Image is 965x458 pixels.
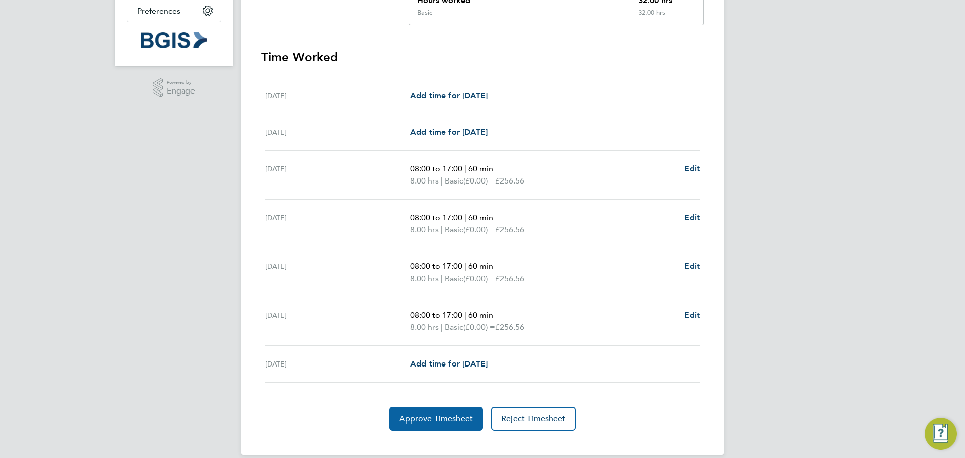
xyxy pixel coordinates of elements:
[463,322,495,332] span: (£0.00) =
[925,418,957,450] button: Engage Resource Center
[495,322,524,332] span: £256.56
[684,261,700,271] span: Edit
[389,407,483,431] button: Approve Timesheet
[464,164,466,173] span: |
[684,213,700,222] span: Edit
[153,78,196,98] a: Powered byEngage
[495,176,524,186] span: £256.56
[137,6,180,16] span: Preferences
[410,359,488,369] span: Add time for [DATE]
[684,163,700,175] a: Edit
[410,261,462,271] span: 08:00 to 17:00
[684,212,700,224] a: Edit
[410,322,439,332] span: 8.00 hrs
[265,89,410,102] div: [DATE]
[410,273,439,283] span: 8.00 hrs
[141,32,207,48] img: bgis-logo-retina.png
[410,90,488,100] span: Add time for [DATE]
[410,358,488,370] a: Add time for [DATE]
[441,225,443,234] span: |
[464,213,466,222] span: |
[410,310,462,320] span: 08:00 to 17:00
[463,176,495,186] span: (£0.00) =
[684,309,700,321] a: Edit
[441,176,443,186] span: |
[684,164,700,173] span: Edit
[265,212,410,236] div: [DATE]
[399,414,473,424] span: Approve Timesheet
[167,78,195,87] span: Powered by
[468,213,493,222] span: 60 min
[684,260,700,272] a: Edit
[495,273,524,283] span: £256.56
[265,358,410,370] div: [DATE]
[445,175,463,187] span: Basic
[410,225,439,234] span: 8.00 hrs
[630,9,703,25] div: 32.00 hrs
[464,261,466,271] span: |
[445,321,463,333] span: Basic
[410,213,462,222] span: 08:00 to 17:00
[265,309,410,333] div: [DATE]
[441,322,443,332] span: |
[410,126,488,138] a: Add time for [DATE]
[468,261,493,271] span: 60 min
[463,273,495,283] span: (£0.00) =
[491,407,576,431] button: Reject Timesheet
[445,224,463,236] span: Basic
[445,272,463,285] span: Basic
[463,225,495,234] span: (£0.00) =
[410,176,439,186] span: 8.00 hrs
[265,260,410,285] div: [DATE]
[495,225,524,234] span: £256.56
[265,163,410,187] div: [DATE]
[410,89,488,102] a: Add time for [DATE]
[441,273,443,283] span: |
[261,49,704,65] h3: Time Worked
[417,9,432,17] div: Basic
[501,414,566,424] span: Reject Timesheet
[167,87,195,96] span: Engage
[127,32,221,48] a: Go to home page
[265,126,410,138] div: [DATE]
[468,310,493,320] span: 60 min
[684,310,700,320] span: Edit
[468,164,493,173] span: 60 min
[410,127,488,137] span: Add time for [DATE]
[410,164,462,173] span: 08:00 to 17:00
[464,310,466,320] span: |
